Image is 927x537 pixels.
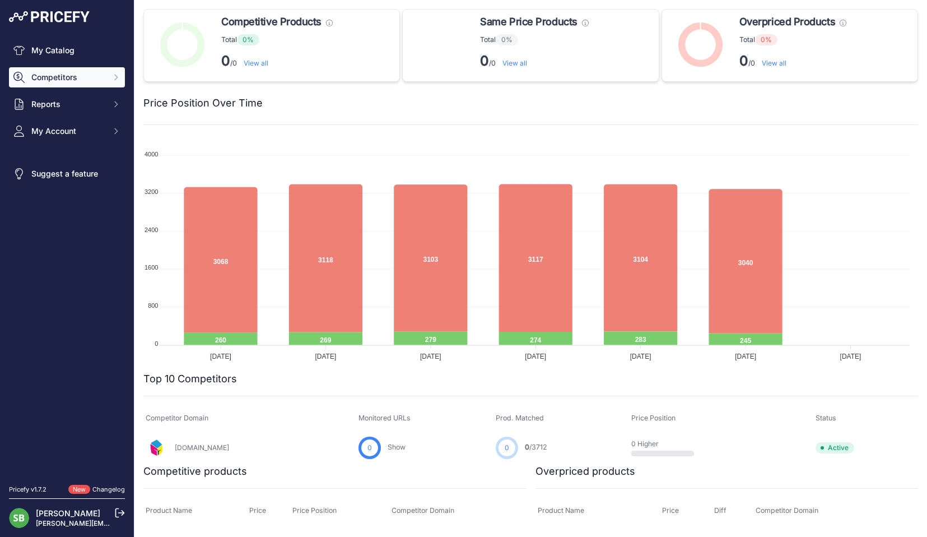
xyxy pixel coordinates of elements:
[145,264,158,271] tspan: 1600
[816,414,836,422] span: Status
[221,14,322,30] span: Competitive Products
[221,34,333,45] p: Total
[496,414,544,422] span: Prod. Matched
[480,34,588,45] p: Total
[315,353,337,360] tspan: [DATE]
[143,371,237,387] h2: Top 10 Competitors
[502,59,527,67] a: View all
[175,443,229,452] a: [DOMAIN_NAME]
[31,99,105,110] span: Reports
[739,53,748,69] strong: 0
[31,126,105,137] span: My Account
[739,14,835,30] span: Overpriced Products
[505,443,509,453] span: 0
[840,353,861,360] tspan: [DATE]
[388,443,406,451] a: Show
[155,340,158,347] tspan: 0
[631,414,676,422] span: Price Position
[9,164,125,184] a: Suggest a feature
[525,353,546,360] tspan: [DATE]
[9,67,125,87] button: Competitors
[143,95,263,111] h2: Price Position Over Time
[221,52,333,70] p: /0
[358,414,411,422] span: Monitored URLs
[9,485,46,494] div: Pricefy v1.7.2
[68,485,90,494] span: New
[9,11,90,22] img: Pricefy Logo
[630,353,651,360] tspan: [DATE]
[762,59,786,67] a: View all
[662,506,679,515] span: Price
[9,40,125,61] a: My Catalog
[535,464,635,479] h2: Overpriced products
[31,72,105,83] span: Competitors
[9,94,125,114] button: Reports
[221,53,230,69] strong: 0
[420,353,441,360] tspan: [DATE]
[36,508,100,518] a: [PERSON_NAME]
[244,59,268,67] a: View all
[210,353,231,360] tspan: [DATE]
[145,188,158,195] tspan: 3200
[735,353,756,360] tspan: [DATE]
[145,226,158,233] tspan: 2400
[756,506,818,515] span: Competitor Domain
[145,151,158,158] tspan: 4000
[755,34,777,45] span: 0%
[392,506,454,515] span: Competitor Domain
[36,519,264,527] a: [PERSON_NAME][EMAIL_ADDRESS][PERSON_NAME][DOMAIN_NAME]
[292,506,337,515] span: Price Position
[367,443,372,453] span: 0
[631,439,703,448] p: 0 Higher
[525,443,529,451] span: 0
[148,302,158,309] tspan: 800
[480,53,489,69] strong: 0
[480,52,588,70] p: /0
[146,506,192,515] span: Product Name
[249,506,266,515] span: Price
[816,442,854,453] span: Active
[143,464,247,479] h2: Competitive products
[480,14,577,30] span: Same Price Products
[496,34,518,45] span: 0%
[538,506,584,515] span: Product Name
[9,121,125,141] button: My Account
[714,506,726,515] span: Diff
[739,52,846,70] p: /0
[92,485,125,493] a: Changelog
[739,34,846,45] p: Total
[146,414,208,422] span: Competitor Domain
[9,40,125,471] nav: Sidebar
[525,443,547,451] a: 0/3712
[237,34,259,45] span: 0%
